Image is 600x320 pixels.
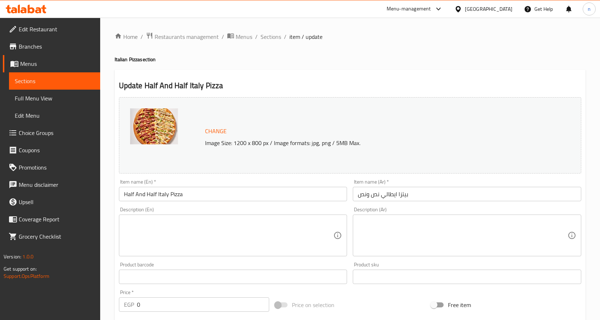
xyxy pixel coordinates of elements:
span: Full Menu View [15,94,94,103]
a: Menus [3,55,100,72]
span: Menus [20,59,94,68]
span: Coupons [19,146,94,154]
span: Sections [15,77,94,85]
input: Enter name En [119,187,347,201]
a: Promotions [3,159,100,176]
div: Menu-management [387,5,431,13]
a: Home [115,32,138,41]
a: Edit Menu [9,107,100,124]
span: Menus [236,32,252,41]
span: Branches [19,42,94,51]
h4: Italian Pizza section [115,56,586,63]
a: Menus [227,32,252,41]
span: Menu disclaimer [19,180,94,189]
span: Upsell [19,198,94,206]
h2: Update Half And Half Italy Pizza [119,80,581,91]
li: / [222,32,224,41]
a: Coverage Report [3,211,100,228]
span: Edit Menu [15,111,94,120]
a: Edit Restaurant [3,21,100,38]
a: Support.OpsPlatform [4,271,49,281]
img: mmw_638841404446389597 [130,108,178,144]
li: / [255,32,258,41]
a: Sections [9,72,100,90]
input: Please enter price [137,297,269,312]
button: Change [202,124,230,139]
a: Branches [3,38,100,55]
input: Enter name Ar [353,187,581,201]
span: item / update [289,32,323,41]
nav: breadcrumb [115,32,586,41]
a: Upsell [3,193,100,211]
li: / [284,32,286,41]
span: Change [205,126,227,136]
span: Get support on: [4,264,37,274]
span: Coverage Report [19,215,94,224]
div: [GEOGRAPHIC_DATA] [465,5,512,13]
span: Choice Groups [19,129,94,137]
p: EGP [124,300,134,309]
a: Menu disclaimer [3,176,100,193]
li: / [141,32,143,41]
span: n [588,5,591,13]
input: Please enter product barcode [119,270,347,284]
span: Version: [4,252,21,261]
input: Please enter product sku [353,270,581,284]
span: Restaurants management [155,32,219,41]
a: Grocery Checklist [3,228,100,245]
span: Edit Restaurant [19,25,94,33]
span: 1.0.0 [22,252,34,261]
a: Sections [261,32,281,41]
a: Coupons [3,141,100,159]
span: Grocery Checklist [19,232,94,241]
a: Restaurants management [146,32,219,41]
span: Price on selection [292,301,334,309]
p: Image Size: 1200 x 800 px / Image formats: jpg, png / 5MB Max. [202,139,532,147]
a: Full Menu View [9,90,100,107]
span: Promotions [19,163,94,172]
span: Free item [448,301,471,309]
a: Choice Groups [3,124,100,141]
